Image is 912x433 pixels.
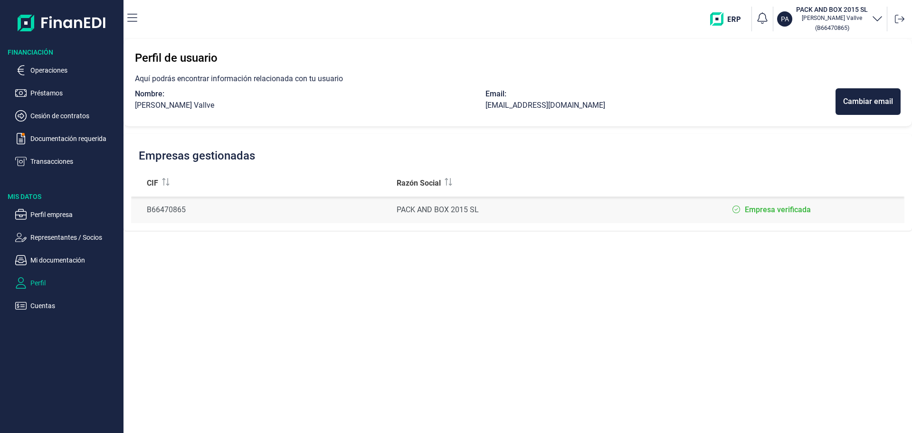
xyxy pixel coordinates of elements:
button: Documentación requerida [15,133,120,144]
button: Perfil empresa [15,209,120,220]
h2: Empresas gestionadas [139,149,255,162]
button: Cesión de contratos [15,110,120,122]
button: Transacciones [15,156,120,167]
div: B66470865 [147,204,381,216]
p: Cuentas [30,300,120,311]
p: Perfil [30,277,120,289]
p: [PERSON_NAME] Vallve [796,14,868,22]
p: Préstamos [30,87,120,99]
button: Representantes / Socios [15,232,120,243]
button: Operaciones [15,65,120,76]
button: Cuentas [15,300,120,311]
div: [PERSON_NAME] Vallve [135,100,485,111]
button: Perfil [15,277,120,289]
p: Operaciones [30,65,120,76]
p: Cesión de contratos [30,110,120,122]
div: [EMAIL_ADDRESS][DOMAIN_NAME] [485,100,836,111]
span: CIF [147,178,158,189]
p: Documentación requerida [30,133,120,144]
label: Empresa verificada [745,204,811,216]
span: Razón Social [397,178,441,189]
p: Aquí podrás encontrar información relacionada con tu usuario [135,73,901,85]
div: Nombre: [135,88,485,100]
div: Email: [485,88,836,100]
button: Préstamos [15,87,120,99]
button: PAPACK AND BOX 2015 SL[PERSON_NAME] Vallve(B66470865) [777,5,883,33]
p: Transacciones [30,156,120,167]
button: Cambiar email [836,88,901,115]
p: Representantes / Socios [30,232,120,243]
p: Mi documentación [30,254,120,266]
h3: PACK AND BOX 2015 SL [796,5,868,14]
div: Cambiar email [843,96,893,107]
p: Perfil empresa [30,209,120,220]
div: PACK AND BOX 2015 SL [397,204,639,216]
button: Mi documentación [15,254,120,266]
p: PA [781,14,789,24]
small: Copiar cif [815,24,849,31]
img: Logo de aplicación [18,8,106,38]
img: erp [710,12,748,26]
h3: Perfil de usuario [135,50,901,66]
